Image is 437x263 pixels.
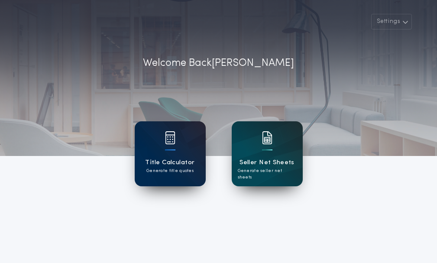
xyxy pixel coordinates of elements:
[145,158,194,168] h1: Title Calculator
[165,131,175,144] img: card icon
[240,158,295,168] h1: Seller Net Sheets
[146,168,194,174] p: Generate title quotes
[135,121,206,186] a: card iconTitle CalculatorGenerate title quotes
[371,14,412,29] button: Settings
[262,131,272,144] img: card icon
[232,121,303,186] a: card iconSeller Net SheetsGenerate seller net sheets
[238,168,297,181] p: Generate seller net sheets
[143,55,294,71] p: Welcome Back [PERSON_NAME]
